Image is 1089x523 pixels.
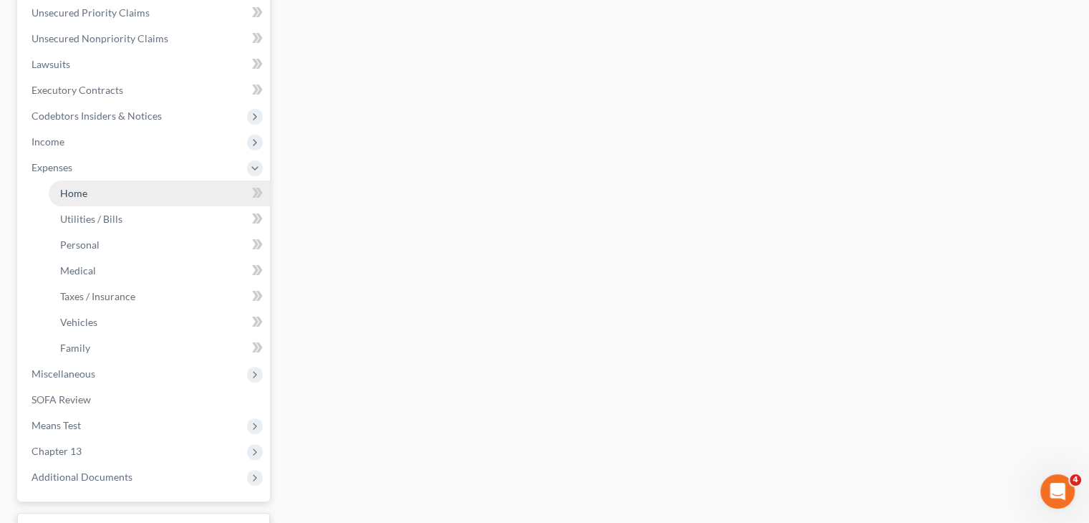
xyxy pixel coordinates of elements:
a: SOFA Review [20,387,270,413]
iframe: Intercom live chat [1040,474,1075,509]
a: Taxes / Insurance [49,284,270,310]
span: Additional Documents [32,471,132,483]
span: Codebtors Insiders & Notices [32,110,162,122]
a: Executory Contracts [20,77,270,103]
span: SOFA Review [32,393,91,406]
span: Vehicles [60,316,97,328]
span: Miscellaneous [32,368,95,380]
span: Home [60,187,87,199]
span: 4 [1070,474,1081,486]
span: Taxes / Insurance [60,290,135,302]
span: Executory Contracts [32,84,123,96]
a: Utilities / Bills [49,206,270,232]
span: Unsecured Nonpriority Claims [32,32,168,44]
span: Personal [60,239,100,251]
span: Medical [60,264,96,277]
a: Personal [49,232,270,258]
a: Vehicles [49,310,270,335]
span: Means Test [32,419,81,431]
a: Medical [49,258,270,284]
span: Income [32,135,64,148]
span: Lawsuits [32,58,70,70]
span: Unsecured Priority Claims [32,6,150,19]
span: Family [60,342,90,354]
span: Expenses [32,161,72,173]
a: Home [49,181,270,206]
span: Utilities / Bills [60,213,122,225]
a: Lawsuits [20,52,270,77]
a: Unsecured Nonpriority Claims [20,26,270,52]
span: Chapter 13 [32,445,82,457]
a: Family [49,335,270,361]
